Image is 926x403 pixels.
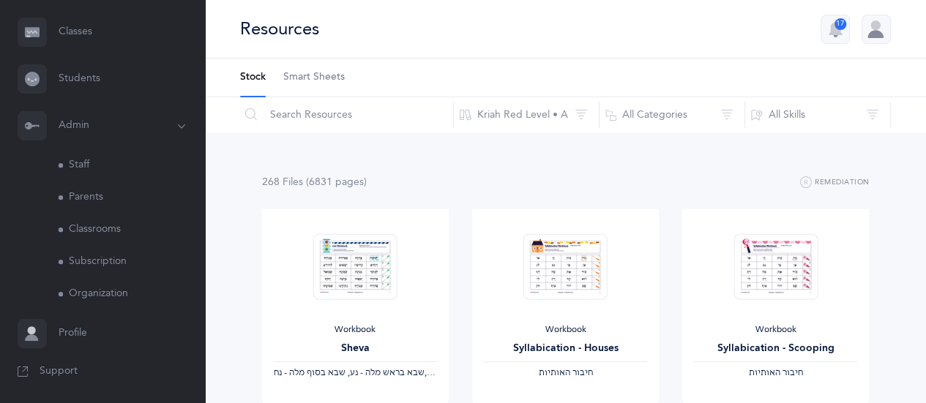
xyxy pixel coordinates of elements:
[694,324,857,336] div: Workbook
[239,97,454,132] input: Search Resources
[306,176,367,188] span: (6831 page )
[313,233,397,300] img: Sheva-Workbook-Red_EN_thumbnail_1754012358.png
[599,97,745,132] button: All Categories
[274,367,425,377] span: ‫שבא בראש מלה - נע, שבא בסוף מלה - נח‬
[274,367,437,379] div: ‪, + 2‬
[523,233,608,300] img: Syllabication-Workbook-Level-1-EN_Red_Houses_thumbnail_1741114032.png
[800,174,870,192] button: Remediation
[59,181,205,214] a: Parents
[59,149,205,181] a: Staff
[274,324,437,336] div: Workbook
[744,97,891,132] button: All Skills
[821,15,850,44] button: 17
[299,176,303,188] span: s
[733,233,818,300] img: Syllabication-Workbook-Level-1-EN_Red_Scooping_thumbnail_1741114434.png
[538,367,592,377] span: ‫חיבור האותיות‬
[274,341,437,356] div: Sheva
[694,341,857,356] div: Syllabication - Scooping
[834,18,846,30] div: 17
[749,367,803,377] span: ‫חיבור האותיות‬
[262,176,303,188] span: 268 File
[59,214,205,246] a: Classrooms
[484,341,647,356] div: Syllabication - Houses
[59,246,205,278] a: Subscription
[283,70,345,85] span: Smart Sheets
[453,97,600,132] button: Kriah Red Level • A
[240,17,319,41] div: Resources
[40,364,78,379] span: Support
[359,176,364,188] span: s
[484,324,647,336] div: Workbook
[59,278,205,310] a: Organization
